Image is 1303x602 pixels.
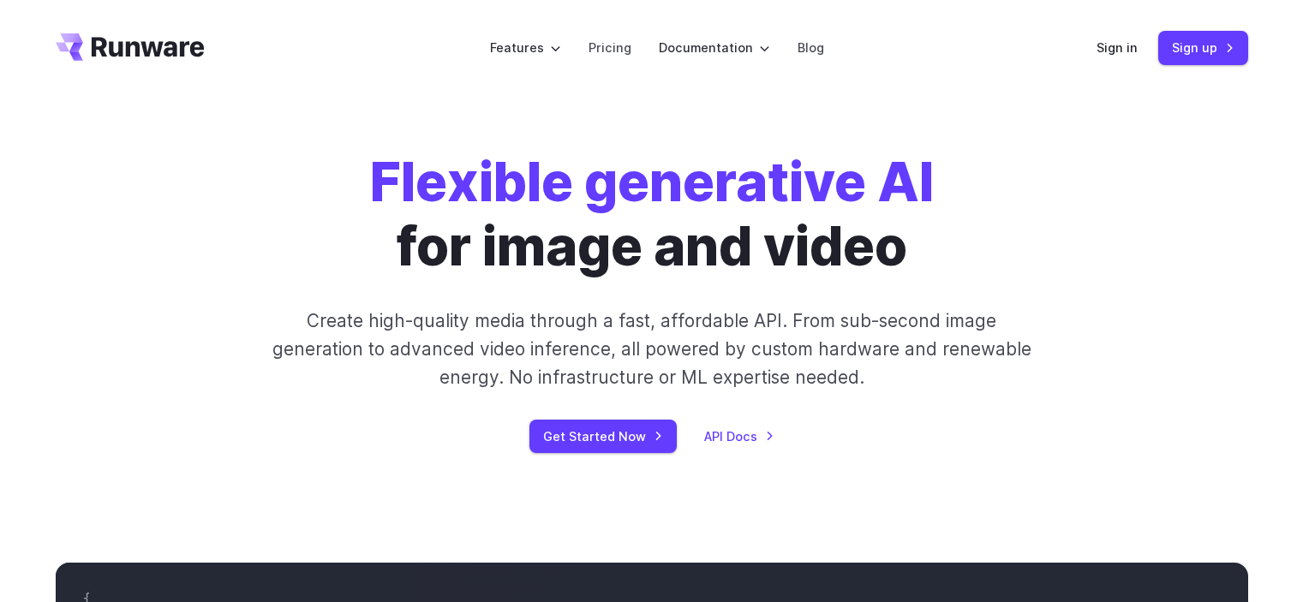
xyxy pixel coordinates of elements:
label: Features [490,38,561,57]
strong: Flexible generative AI [370,150,934,214]
a: Go to / [56,33,205,61]
a: Pricing [589,38,631,57]
a: Get Started Now [529,420,677,453]
h1: for image and video [370,151,934,279]
a: Blog [798,38,824,57]
label: Documentation [659,38,770,57]
a: API Docs [704,426,774,446]
p: Create high-quality media through a fast, affordable API. From sub-second image generation to adv... [270,307,1033,392]
a: Sign up [1158,31,1248,64]
a: Sign in [1097,38,1138,57]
